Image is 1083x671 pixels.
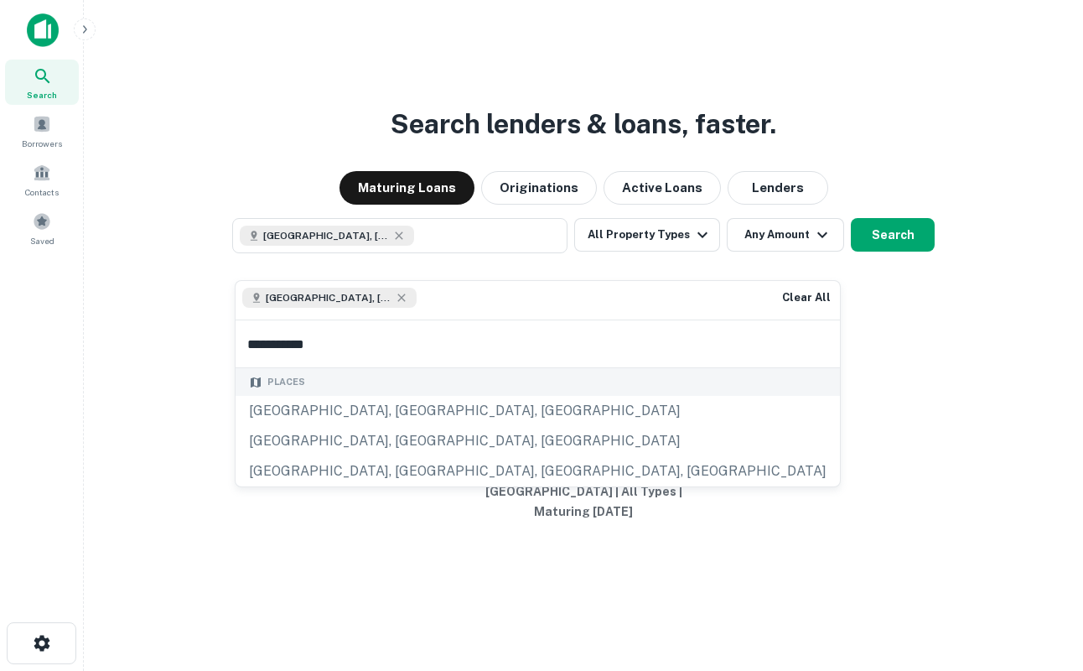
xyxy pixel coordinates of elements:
button: Search [851,218,935,252]
span: [GEOGRAPHIC_DATA], [GEOGRAPHIC_DATA], [GEOGRAPHIC_DATA] [263,228,389,243]
a: Contacts [5,157,79,202]
span: Saved [30,234,54,247]
span: Places [267,375,305,389]
button: Clear All [780,288,833,308]
iframe: Chat Widget [999,537,1083,617]
button: Active Loans [604,171,721,205]
h3: Search lenders & loans, faster. [391,104,776,144]
button: [GEOGRAPHIC_DATA], [GEOGRAPHIC_DATA], [GEOGRAPHIC_DATA] [232,218,567,253]
div: [GEOGRAPHIC_DATA], [GEOGRAPHIC_DATA], [GEOGRAPHIC_DATA] [236,396,840,426]
button: Originations [481,171,597,205]
span: [GEOGRAPHIC_DATA], [GEOGRAPHIC_DATA], [GEOGRAPHIC_DATA] [266,290,391,305]
button: Lenders [728,171,828,205]
button: Any Amount [727,218,844,252]
img: capitalize-icon.png [27,13,59,47]
a: Search [5,60,79,105]
button: Maturing Loans [339,171,474,205]
div: [GEOGRAPHIC_DATA], [GEOGRAPHIC_DATA], [GEOGRAPHIC_DATA], [GEOGRAPHIC_DATA] [236,456,840,486]
span: Contacts [25,185,59,199]
div: [GEOGRAPHIC_DATA], [GEOGRAPHIC_DATA], [GEOGRAPHIC_DATA] [236,426,840,456]
a: Saved [5,205,79,251]
span: Borrowers [22,137,62,150]
a: Borrowers [5,108,79,153]
span: Search [27,88,57,101]
button: All Property Types [574,218,720,252]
